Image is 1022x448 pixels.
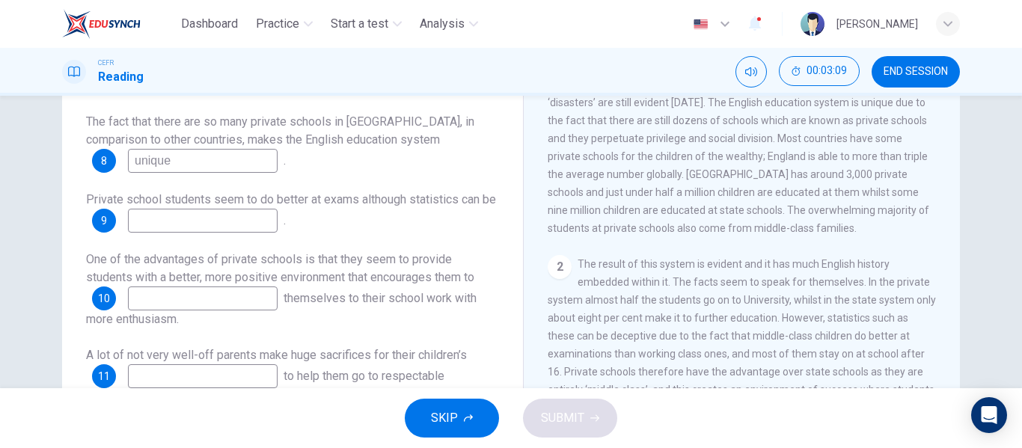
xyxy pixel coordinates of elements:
[807,65,847,77] span: 00:03:09
[98,293,110,304] span: 10
[86,192,496,206] span: Private school students seem to do better at exams although statistics can be
[431,408,458,429] span: SKIP
[256,15,299,33] span: Practice
[250,10,319,37] button: Practice
[971,397,1007,433] div: Open Intercom Messenger
[420,15,465,33] span: Analysis
[86,114,474,147] span: The fact that there are so many private schools in [GEOGRAPHIC_DATA], in comparison to other coun...
[331,15,388,33] span: Start a test
[86,252,474,284] span: One of the advantages of private schools is that they seem to provide students with a better, mor...
[62,9,175,39] a: EduSynch logo
[101,215,107,226] span: 9
[548,258,936,414] span: The result of this system is evident and it has much English history embedded within it. The fact...
[101,156,107,166] span: 8
[284,153,286,168] span: .
[414,10,484,37] button: Analysis
[86,348,467,362] span: A lot of not very well-off parents make huge sacrifices for their children’s
[98,58,114,68] span: CEFR
[691,19,710,30] img: en
[548,255,572,279] div: 2
[836,15,918,33] div: [PERSON_NAME]
[181,15,238,33] span: Dashboard
[98,68,144,86] h1: Reading
[325,10,408,37] button: Start a test
[98,371,110,381] span: 11
[62,9,141,39] img: EduSynch logo
[284,213,286,227] span: .
[872,56,960,88] button: END SESSION
[779,56,860,86] button: 00:03:09
[735,56,767,88] div: Mute
[405,399,499,438] button: SKIP
[779,56,860,88] div: Hide
[884,66,948,78] span: END SESSION
[801,12,824,36] img: Profile picture
[175,10,244,37] button: Dashboard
